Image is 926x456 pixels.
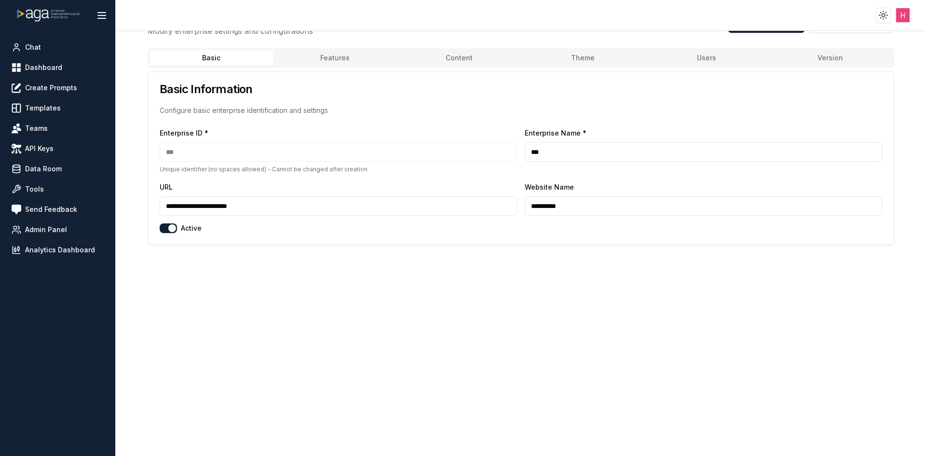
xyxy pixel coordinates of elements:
button: Users [645,50,769,66]
span: Chat [25,42,41,52]
span: Data Room [25,164,62,174]
span: API Keys [25,144,54,153]
span: Analytics Dashboard [25,245,95,255]
span: Send Feedback [25,205,77,214]
button: Version [768,50,892,66]
a: Templates [8,99,108,117]
label: Enterprise Name * [525,129,586,137]
p: Unique identifier (no spaces allowed) - Cannot be changed after creation [160,166,517,173]
h3: Basic Information [160,83,882,95]
span: Create Prompts [25,83,77,93]
a: Create Prompts [8,79,108,97]
a: Dashboard [8,59,108,76]
a: Analytics Dashboard [8,241,108,259]
button: Content [397,50,521,66]
span: Dashboard [25,63,62,72]
img: ACg8ocJJXoBNX9W-FjmgwSseULRJykJmqCZYzqgfQpEi3YodQgNtRg=s96-c [896,8,910,22]
button: Theme [521,50,645,66]
span: Teams [25,124,48,133]
button: Basic [150,50,273,66]
label: Active [181,225,202,232]
p: Configure basic enterprise identification and settings [160,106,882,115]
a: Data Room [8,160,108,178]
label: Website Name [525,183,574,191]
span: Admin Panel [25,225,67,235]
label: URL [160,183,173,191]
label: Enterprise ID * [160,129,208,137]
span: Templates [25,103,61,113]
a: Teams [8,120,108,137]
a: Chat [8,39,108,56]
img: feedback [12,205,21,214]
a: API Keys [8,140,108,157]
a: Send Feedback [8,201,108,218]
a: Tools [8,180,108,198]
a: Admin Panel [8,221,108,238]
span: Tools [25,184,44,194]
p: Modify enterprise settings and configurations [148,25,313,37]
button: Features [273,50,397,66]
